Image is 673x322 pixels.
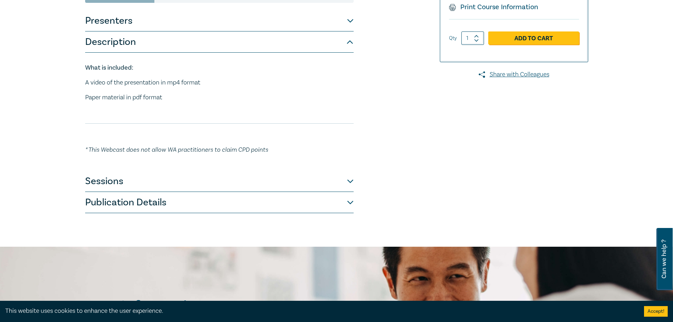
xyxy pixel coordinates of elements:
em: * This Webcast does not allow WA practitioners to claim CPD points [85,146,268,153]
input: 1 [461,31,484,45]
a: Share with Colleagues [440,70,588,79]
button: Description [85,31,354,53]
strong: What is included: [85,64,133,72]
a: Add to Cart [488,31,579,45]
button: Accept cookies [644,306,668,317]
p: Paper material in pdf format [85,93,354,102]
span: Can we help ? [661,232,667,286]
button: Presenters [85,10,354,31]
p: A video of the presentation in mp4 format [85,78,354,87]
button: Publication Details [85,192,354,213]
a: Print Course Information [449,2,538,12]
h2: Stay informed. [85,298,252,316]
div: This website uses cookies to enhance the user experience. [5,306,633,316]
label: Qty [449,34,457,42]
button: Sessions [85,171,354,192]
